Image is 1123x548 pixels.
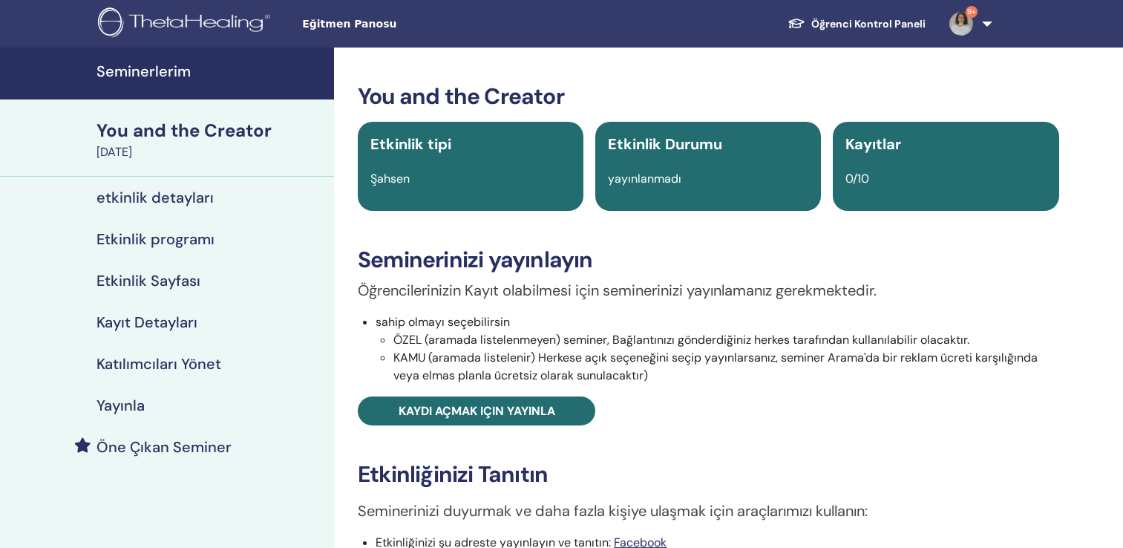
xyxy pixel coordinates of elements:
div: You and the Creator [96,118,325,143]
span: Kayıtlar [845,134,901,154]
span: Etkinlik tipi [370,134,451,154]
h4: etkinlik detayları [96,189,214,206]
h4: Etkinlik programı [96,230,215,248]
h4: Katılımcıları Yönet [96,355,221,373]
span: yayınlanmadı [608,171,681,186]
a: You and the Creator[DATE] [88,118,334,161]
h4: Yayınla [96,397,145,414]
h4: Etkinlik Sayfası [96,272,200,290]
h4: Seminerlerim [96,62,325,80]
h3: Etkinliğinizi Tanıtın [358,461,1059,488]
span: Eğitmen Panosu [302,16,525,32]
li: sahip olmayı seçebilirsin [376,313,1059,385]
span: Etkinlik Durumu [608,134,722,154]
p: Seminerinizi duyurmak ve daha fazla kişiye ulaşmak için araçlarımızı kullanın: [358,500,1059,522]
h3: Seminerinizi yayınlayın [358,247,1059,273]
img: graduation-cap-white.svg [788,17,805,30]
h4: Öne Çıkan Seminer [96,438,232,456]
a: Kaydı açmak için yayınla [358,397,595,425]
h4: Kayıt Detayları [96,313,197,331]
span: 9+ [966,6,978,18]
span: Kaydı açmak için yayınla [399,403,555,419]
span: 0/10 [845,171,869,186]
li: KAMU (aramada listelenir) Herkese açık seçeneğini seçip yayınlarsanız, seminer Arama'da bir rekla... [393,349,1059,385]
span: Şahsen [370,171,410,186]
li: ÖZEL (aramada listelenmeyen) seminer, Bağlantınızı gönderdiğiniz herkes tarafından kullanılabilir... [393,331,1059,349]
h3: You and the Creator [358,83,1059,110]
div: [DATE] [96,143,325,161]
img: logo.png [98,7,275,41]
p: Öğrencilerinizin Kayıt olabilmesi için seminerinizi yayınlamanız gerekmektedir. [358,279,1059,301]
a: Öğrenci Kontrol Paneli [776,10,937,38]
img: default.jpg [949,12,973,36]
